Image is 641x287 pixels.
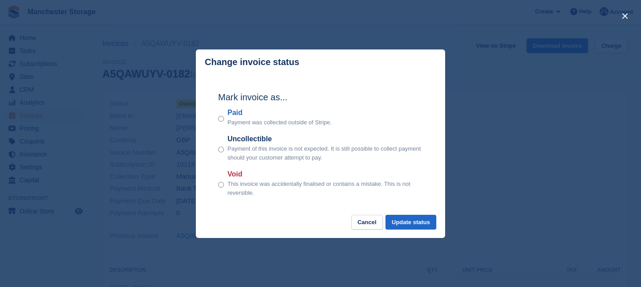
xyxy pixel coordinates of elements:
[385,215,436,230] button: Update status
[227,118,332,127] p: Payment was collected outside of Stripe.
[227,144,423,162] p: Payment of this invoice is not expected. It is still possible to collect payment should your cust...
[227,107,332,118] label: Paid
[218,90,423,104] h2: Mark invoice as...
[227,180,423,197] p: This invoice was accidentally finalised or contains a mistake. This is not reversible.
[618,9,632,23] button: close
[227,134,423,144] label: Uncollectible
[205,57,299,67] p: Change invoice status
[227,169,423,180] label: Void
[351,215,383,230] button: Cancel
